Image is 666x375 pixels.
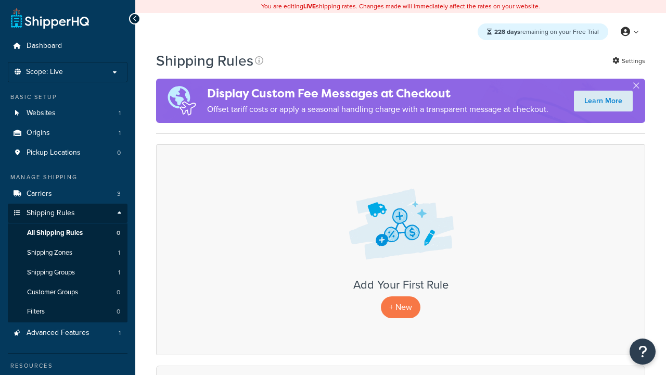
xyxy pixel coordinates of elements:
li: Shipping Rules [8,204,127,322]
div: remaining on your Free Trial [478,23,608,40]
li: Websites [8,104,127,123]
span: 1 [119,129,121,137]
b: LIVE [303,2,316,11]
span: 1 [119,109,121,118]
h3: Add Your First Rule [167,279,634,291]
p: Offset tariff costs or apply a seasonal handling charge with a transparent message at checkout. [207,102,548,117]
a: Pickup Locations 0 [8,143,127,162]
span: 3 [117,190,121,198]
span: Carriers [27,190,52,198]
a: Shipping Groups 1 [8,263,127,282]
span: 0 [117,229,120,238]
a: Dashboard [8,36,127,56]
span: All Shipping Rules [27,229,83,238]
span: Filters [27,307,45,316]
li: Carriers [8,184,127,204]
span: 1 [118,268,120,277]
span: 1 [119,329,121,337]
a: Settings [612,54,645,68]
li: Pickup Locations [8,143,127,162]
h4: Display Custom Fee Messages at Checkout [207,85,548,102]
span: Dashboard [27,42,62,51]
a: ShipperHQ Home [11,8,89,29]
li: Advanced Features [8,323,127,343]
a: Carriers 3 [8,184,127,204]
span: Scope: Live [26,68,63,77]
span: Shipping Groups [27,268,75,277]
li: All Shipping Rules [8,223,127,243]
a: Learn More [574,91,633,111]
span: Customer Groups [27,288,78,297]
img: duties-banner-06bc72dcb5fe05cb3f9472aba00be2ae8eb53ab6f0d8bb03d382ba314ac3c341.png [156,79,207,123]
a: Shipping Rules [8,204,127,223]
span: Origins [27,129,50,137]
a: Shipping Zones 1 [8,243,127,262]
span: 0 [117,288,120,297]
a: Filters 0 [8,302,127,321]
span: 0 [117,148,121,157]
li: Origins [8,123,127,143]
div: Basic Setup [8,93,127,102]
li: Shipping Groups [8,263,127,282]
span: Pickup Locations [27,148,81,157]
li: Filters [8,302,127,321]
a: Advanced Features 1 [8,323,127,343]
a: Origins 1 [8,123,127,143]
a: All Shipping Rules 0 [8,223,127,243]
a: Websites 1 [8,104,127,123]
span: 1 [118,248,120,257]
span: Shipping Zones [27,248,72,257]
li: Customer Groups [8,283,127,302]
strong: 228 days [494,27,520,36]
div: Manage Shipping [8,173,127,182]
span: Shipping Rules [27,209,75,218]
a: Customer Groups 0 [8,283,127,302]
div: Resources [8,361,127,370]
p: + New [381,296,420,318]
span: Advanced Features [27,329,89,337]
span: Websites [27,109,56,118]
li: Shipping Zones [8,243,127,262]
h1: Shipping Rules [156,51,253,71]
button: Open Resource Center [630,339,656,365]
span: 0 [117,307,120,316]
